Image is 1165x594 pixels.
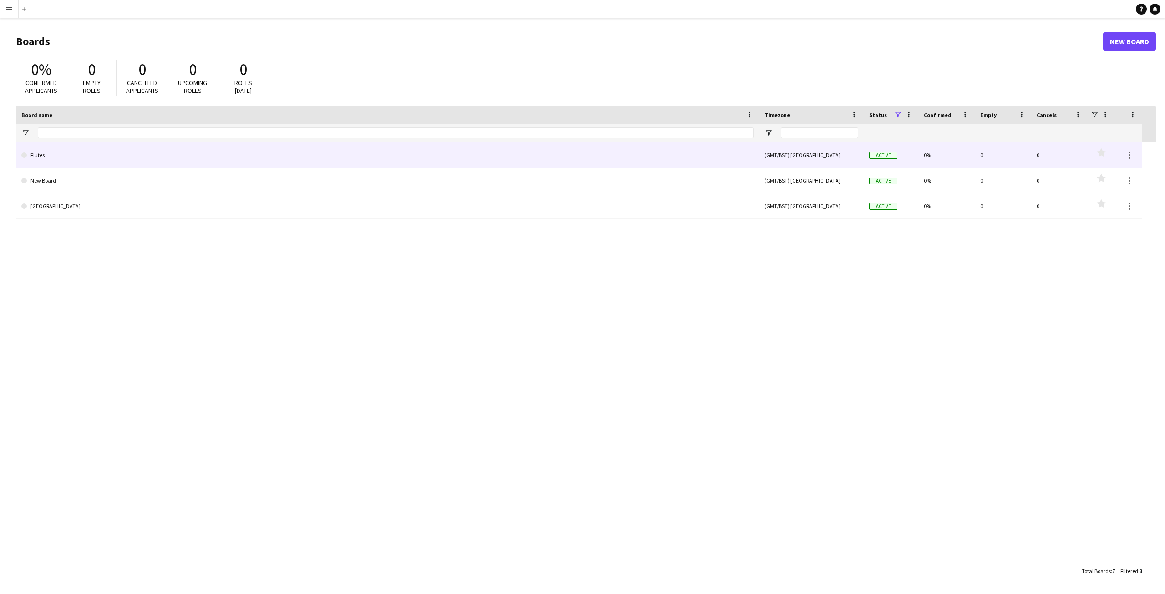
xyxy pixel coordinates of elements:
div: 0 [975,193,1031,218]
span: Active [869,178,897,184]
div: (GMT/BST) [GEOGRAPHIC_DATA] [759,142,864,168]
div: 0% [918,168,975,193]
div: : [1120,562,1142,580]
div: 0% [918,142,975,168]
div: 0% [918,193,975,218]
span: Cancels [1037,112,1057,118]
a: New Board [1103,32,1156,51]
a: Flutes [21,142,754,168]
div: 0 [1031,193,1088,218]
span: 7 [1112,568,1115,574]
h1: Boards [16,35,1103,48]
input: Board name Filter Input [38,127,754,138]
button: Open Filter Menu [21,129,30,137]
span: Filtered [1120,568,1138,574]
span: Board name [21,112,52,118]
div: 0 [975,168,1031,193]
span: Upcoming roles [178,79,207,95]
button: Open Filter Menu [765,129,773,137]
span: Active [869,203,897,210]
div: 0 [1031,168,1088,193]
span: Empty [980,112,997,118]
span: 0% [31,60,51,80]
span: Status [869,112,887,118]
span: Confirmed [924,112,952,118]
div: : [1082,562,1115,580]
span: Confirmed applicants [25,79,57,95]
span: Total Boards [1082,568,1111,574]
span: 0 [189,60,197,80]
span: 0 [239,60,247,80]
input: Timezone Filter Input [781,127,858,138]
span: Timezone [765,112,790,118]
span: 3 [1140,568,1142,574]
span: 0 [138,60,146,80]
span: Cancelled applicants [126,79,158,95]
div: (GMT/BST) [GEOGRAPHIC_DATA] [759,168,864,193]
span: Roles [DATE] [234,79,252,95]
span: 0 [88,60,96,80]
div: 0 [1031,142,1088,168]
div: 0 [975,142,1031,168]
span: Empty roles [83,79,101,95]
div: (GMT/BST) [GEOGRAPHIC_DATA] [759,193,864,218]
span: Active [869,152,897,159]
a: [GEOGRAPHIC_DATA] [21,193,754,219]
a: New Board [21,168,754,193]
